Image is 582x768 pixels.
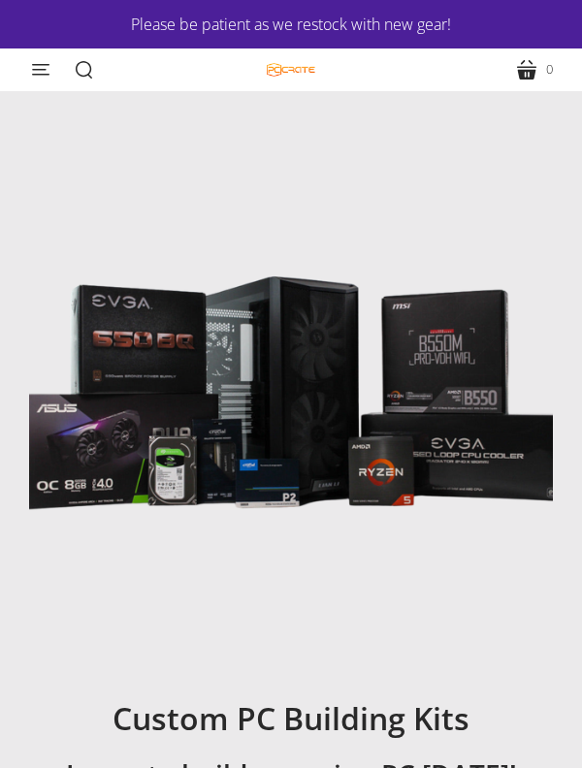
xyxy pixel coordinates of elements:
img: Image with gaming PC components including Lian Li 205 Lancool case, MSI B550M motherboard, EVGA 6... [29,140,553,663]
a: PC CRATE [267,63,315,78]
span: 0 [546,59,553,80]
a: Please be patient as we restock with new gear! [29,12,553,37]
h1: Custom PC Building Kits [29,699,553,738]
a: 0 [505,48,563,91]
